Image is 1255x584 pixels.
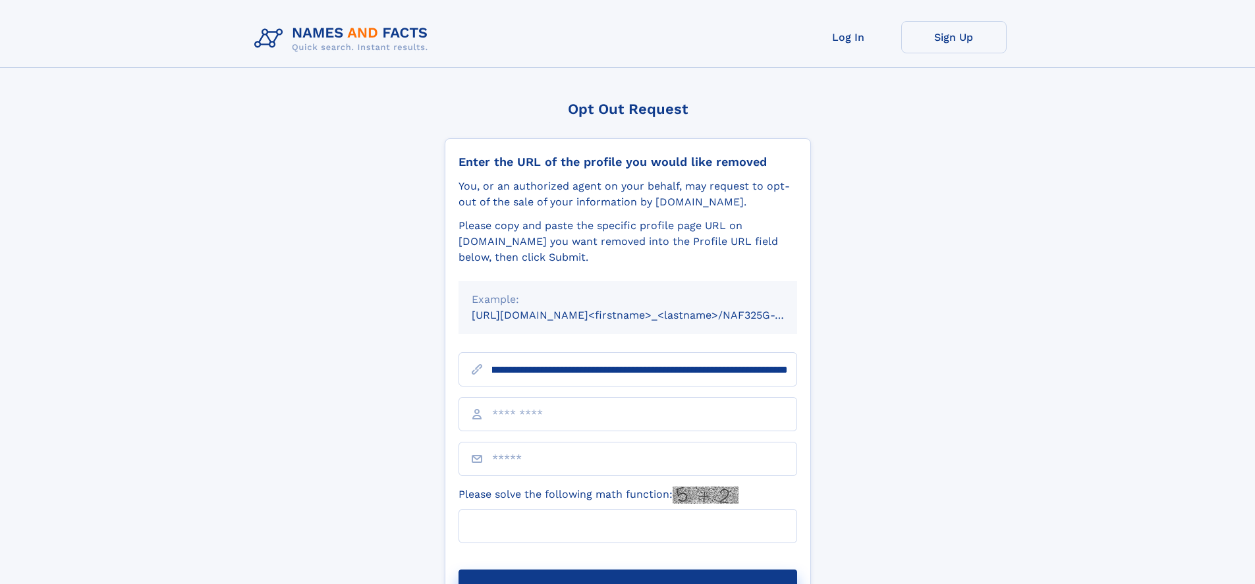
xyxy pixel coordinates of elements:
[459,155,797,169] div: Enter the URL of the profile you would like removed
[445,101,811,117] div: Opt Out Request
[459,178,797,210] div: You, or an authorized agent on your behalf, may request to opt-out of the sale of your informatio...
[459,487,739,504] label: Please solve the following math function:
[249,21,439,57] img: Logo Names and Facts
[459,218,797,265] div: Please copy and paste the specific profile page URL on [DOMAIN_NAME] you want removed into the Pr...
[472,292,784,307] div: Example:
[901,21,1007,53] a: Sign Up
[472,309,822,321] small: [URL][DOMAIN_NAME]<firstname>_<lastname>/NAF325G-xxxxxxxx
[796,21,901,53] a: Log In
